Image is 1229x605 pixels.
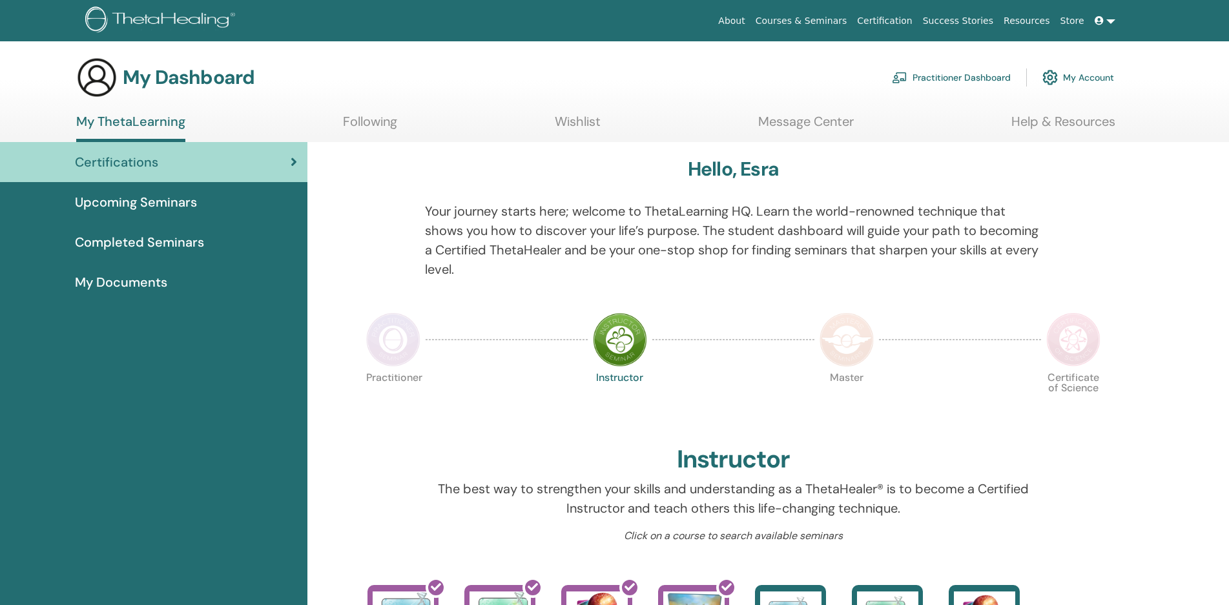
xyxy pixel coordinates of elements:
[713,9,750,33] a: About
[1046,313,1100,367] img: Certificate of Science
[76,57,118,98] img: generic-user-icon.jpg
[677,445,790,475] h2: Instructor
[75,272,167,292] span: My Documents
[366,373,420,427] p: Practitioner
[425,528,1042,544] p: Click on a course to search available seminars
[750,9,852,33] a: Courses & Seminars
[555,114,601,139] a: Wishlist
[75,232,204,252] span: Completed Seminars
[343,114,397,139] a: Following
[593,373,647,427] p: Instructor
[892,72,907,83] img: chalkboard-teacher.svg
[758,114,854,139] a: Message Center
[75,192,197,212] span: Upcoming Seminars
[1042,67,1058,88] img: cog.svg
[918,9,998,33] a: Success Stories
[366,313,420,367] img: Practitioner
[76,114,185,142] a: My ThetaLearning
[85,6,240,36] img: logo.png
[593,313,647,367] img: Instructor
[123,66,254,89] h3: My Dashboard
[998,9,1055,33] a: Resources
[1042,63,1114,92] a: My Account
[75,152,158,172] span: Certifications
[1046,373,1100,427] p: Certificate of Science
[1055,9,1090,33] a: Store
[688,158,779,181] h3: Hello, Esra
[425,479,1042,518] p: The best way to strengthen your skills and understanding as a ThetaHealer® is to become a Certifi...
[820,313,874,367] img: Master
[820,373,874,427] p: Master
[425,201,1042,279] p: Your journey starts here; welcome to ThetaLearning HQ. Learn the world-renowned technique that sh...
[892,63,1011,92] a: Practitioner Dashboard
[1011,114,1115,139] a: Help & Resources
[852,9,917,33] a: Certification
